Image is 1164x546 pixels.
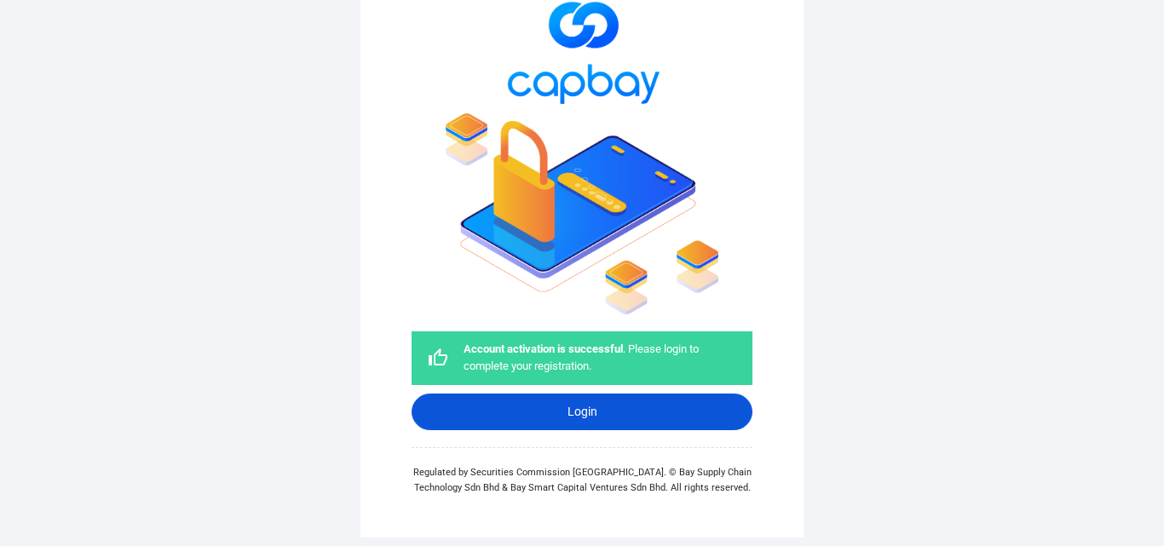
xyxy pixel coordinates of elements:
a: Login [412,394,752,430]
img: success [446,113,718,314]
span: Account activation is successful [464,342,623,355]
p: . Please login to complete your registration. [464,341,736,376]
div: Regulated by Securities Commission [GEOGRAPHIC_DATA]. © Bay Supply Chain Technology Sdn Bhd & Bay... [412,448,752,495]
